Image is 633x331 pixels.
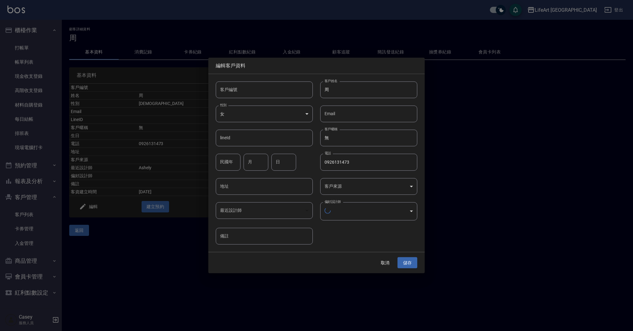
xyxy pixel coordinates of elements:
[325,127,338,132] label: 客戶暱稱
[216,106,313,122] div: 女
[397,257,417,269] button: 儲存
[220,103,227,107] label: 性別
[325,151,331,156] label: 電話
[325,199,341,204] label: 偏好設計師
[325,79,338,83] label: 客戶姓名
[375,257,395,269] button: 取消
[216,63,417,69] span: 編輯客戶資料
